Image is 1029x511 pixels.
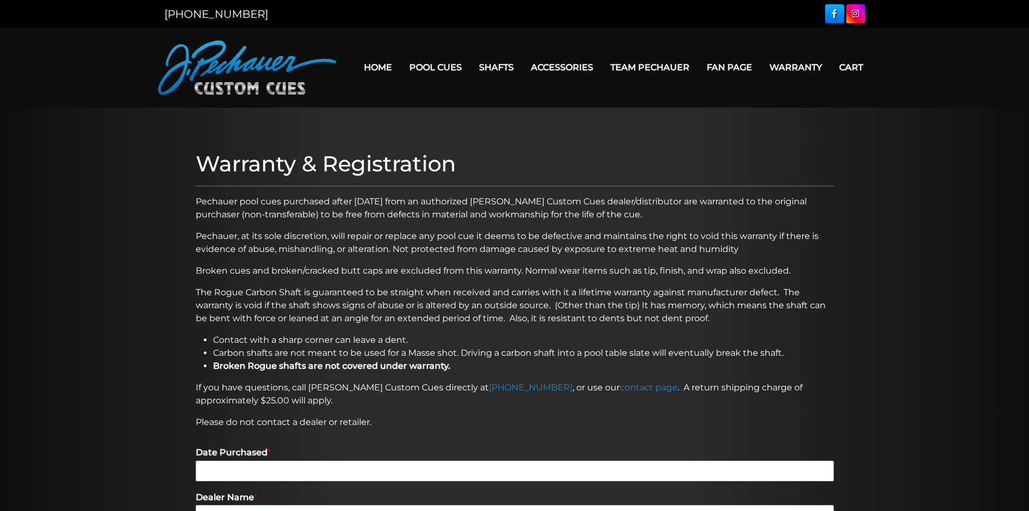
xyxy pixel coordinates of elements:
a: Team Pechauer [602,54,698,81]
p: The Rogue Carbon Shaft is guaranteed to be straight when received and carries with it a lifetime ... [196,286,834,325]
a: Fan Page [698,54,761,81]
li: Contact with a sharp corner can leave a dent. [213,334,834,347]
label: Date Purchased [196,447,834,459]
p: Pechauer pool cues purchased after [DATE] from an authorized [PERSON_NAME] Custom Cues dealer/dis... [196,195,834,221]
a: Shafts [470,54,522,81]
label: Dealer Name [196,492,834,503]
a: [PHONE_NUMBER] [164,8,268,21]
p: Broken cues and broken/cracked butt caps are excluded from this warranty. Normal wear items such ... [196,264,834,277]
p: If you have questions, call [PERSON_NAME] Custom Cues directly at , or use our . A return shippin... [196,381,834,407]
h1: Warranty & Registration [196,151,834,177]
a: Pool Cues [401,54,470,81]
a: Cart [831,54,872,81]
a: Home [355,54,401,81]
p: Pechauer, at its sole discretion, will repair or replace any pool cue it deems to be defective an... [196,230,834,256]
strong: Broken Rogue shafts are not covered under warranty. [213,361,450,371]
a: contact page [620,382,678,393]
a: Warranty [761,54,831,81]
p: Please do not contact a dealer or retailer. [196,416,834,429]
a: [PHONE_NUMBER] [489,382,573,393]
li: Carbon shafts are not meant to be used for a Masse shot. Driving a carbon shaft into a pool table... [213,347,834,360]
a: Accessories [522,54,602,81]
img: Pechauer Custom Cues [158,41,336,95]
